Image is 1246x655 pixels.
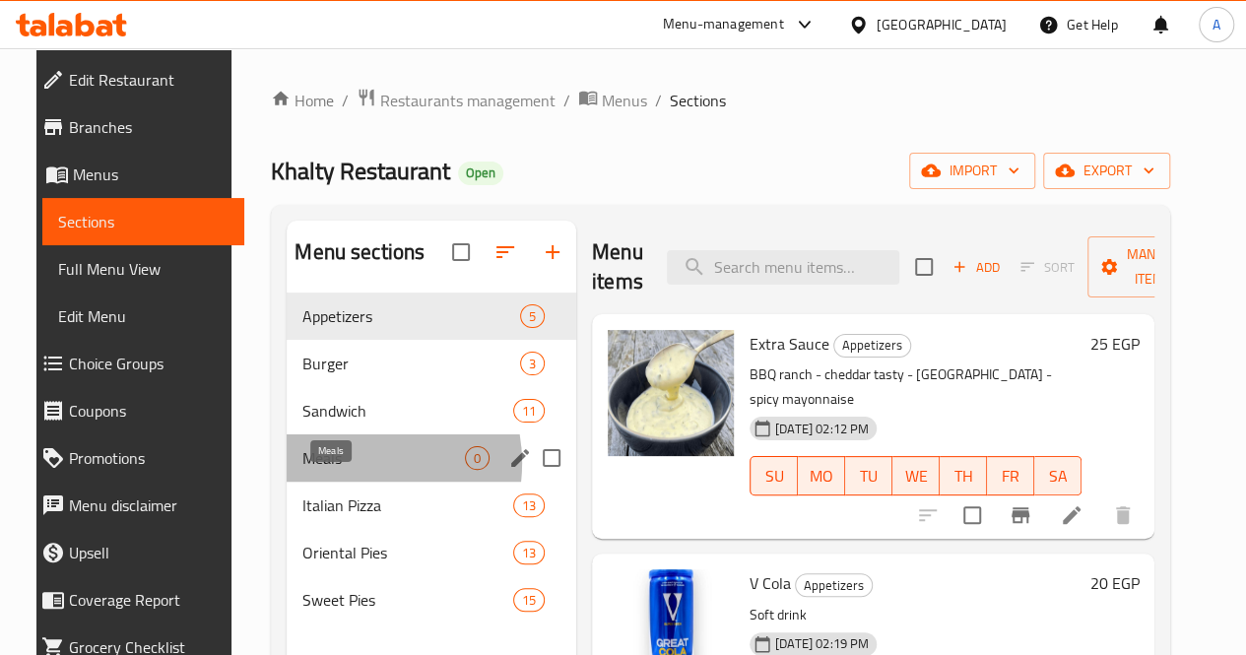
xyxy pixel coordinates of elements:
[514,496,544,515] span: 13
[295,237,425,267] h2: Menu sections
[795,573,873,597] div: Appetizers
[1034,456,1082,495] button: SA
[798,456,845,495] button: MO
[302,304,520,328] span: Appetizers
[950,256,1003,279] span: Add
[357,88,556,113] a: Restaurants management
[26,151,244,198] a: Menus
[1043,153,1170,189] button: export
[987,456,1034,495] button: FR
[58,210,229,233] span: Sections
[42,198,244,245] a: Sections
[271,149,450,193] span: Khalty Restaurant
[26,340,244,387] a: Choice Groups
[271,89,334,112] a: Home
[995,462,1026,491] span: FR
[900,462,932,491] span: WE
[287,340,576,387] div: Burger3
[482,229,529,276] span: Sort sections
[667,250,899,285] input: search
[1099,491,1147,539] button: delete
[58,304,229,328] span: Edit Menu
[750,329,829,359] span: Extra Sauce
[69,493,229,517] span: Menu disclaimer
[514,591,544,610] span: 15
[925,159,1019,183] span: import
[271,88,1170,113] nav: breadcrumb
[513,399,545,423] div: items
[302,493,512,517] span: Italian Pizza
[845,456,892,495] button: TU
[342,89,349,112] li: /
[287,293,576,340] div: Appetizers5
[69,446,229,470] span: Promotions
[853,462,885,491] span: TU
[1087,236,1219,297] button: Manage items
[302,588,512,612] div: Sweet Pies
[1059,159,1154,183] span: export
[602,89,647,112] span: Menus
[592,237,643,296] h2: Menu items
[69,541,229,564] span: Upsell
[750,568,791,598] span: V Cola
[302,352,520,375] span: Burger
[69,399,229,423] span: Coupons
[945,252,1008,283] span: Add item
[302,399,512,423] span: Sandwich
[466,449,489,468] span: 0
[521,355,544,373] span: 3
[1089,569,1139,597] h6: 20 EGP
[26,482,244,529] a: Menu disclaimer
[69,68,229,92] span: Edit Restaurant
[670,89,726,112] span: Sections
[26,387,244,434] a: Coupons
[796,574,872,597] span: Appetizers
[750,603,1082,627] p: Soft drink
[758,462,790,491] span: SU
[945,252,1008,283] button: Add
[69,115,229,139] span: Branches
[750,456,798,495] button: SU
[26,434,244,482] a: Promotions
[1060,503,1083,527] a: Edit menu item
[42,245,244,293] a: Full Menu View
[42,293,244,340] a: Edit Menu
[948,462,979,491] span: TH
[513,541,545,564] div: items
[909,153,1035,189] button: import
[380,89,556,112] span: Restaurants management
[287,482,576,529] div: Italian Pizza13
[26,576,244,623] a: Coverage Report
[302,541,512,564] span: Oriental Pies
[465,446,490,470] div: items
[26,103,244,151] a: Branches
[655,89,662,112] li: /
[940,456,987,495] button: TH
[458,164,503,181] span: Open
[287,529,576,576] div: Oriental Pies13
[520,304,545,328] div: items
[877,14,1007,35] div: [GEOGRAPHIC_DATA]
[578,88,647,113] a: Menus
[529,229,576,276] button: Add section
[750,362,1082,412] p: BBQ ranch - cheddar tasty - [GEOGRAPHIC_DATA] - spicy mayonnaise
[520,352,545,375] div: items
[563,89,570,112] li: /
[663,13,784,36] div: Menu-management
[833,334,911,358] div: Appetizers
[287,434,576,482] div: Meals0edit
[505,443,535,473] button: edit
[287,387,576,434] div: Sandwich11
[514,402,544,421] span: 11
[302,446,465,470] span: Meals
[1103,242,1204,292] span: Manage items
[608,330,734,456] img: Extra Sauce
[767,420,877,438] span: [DATE] 02:12 PM
[514,544,544,562] span: 13
[69,588,229,612] span: Coverage Report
